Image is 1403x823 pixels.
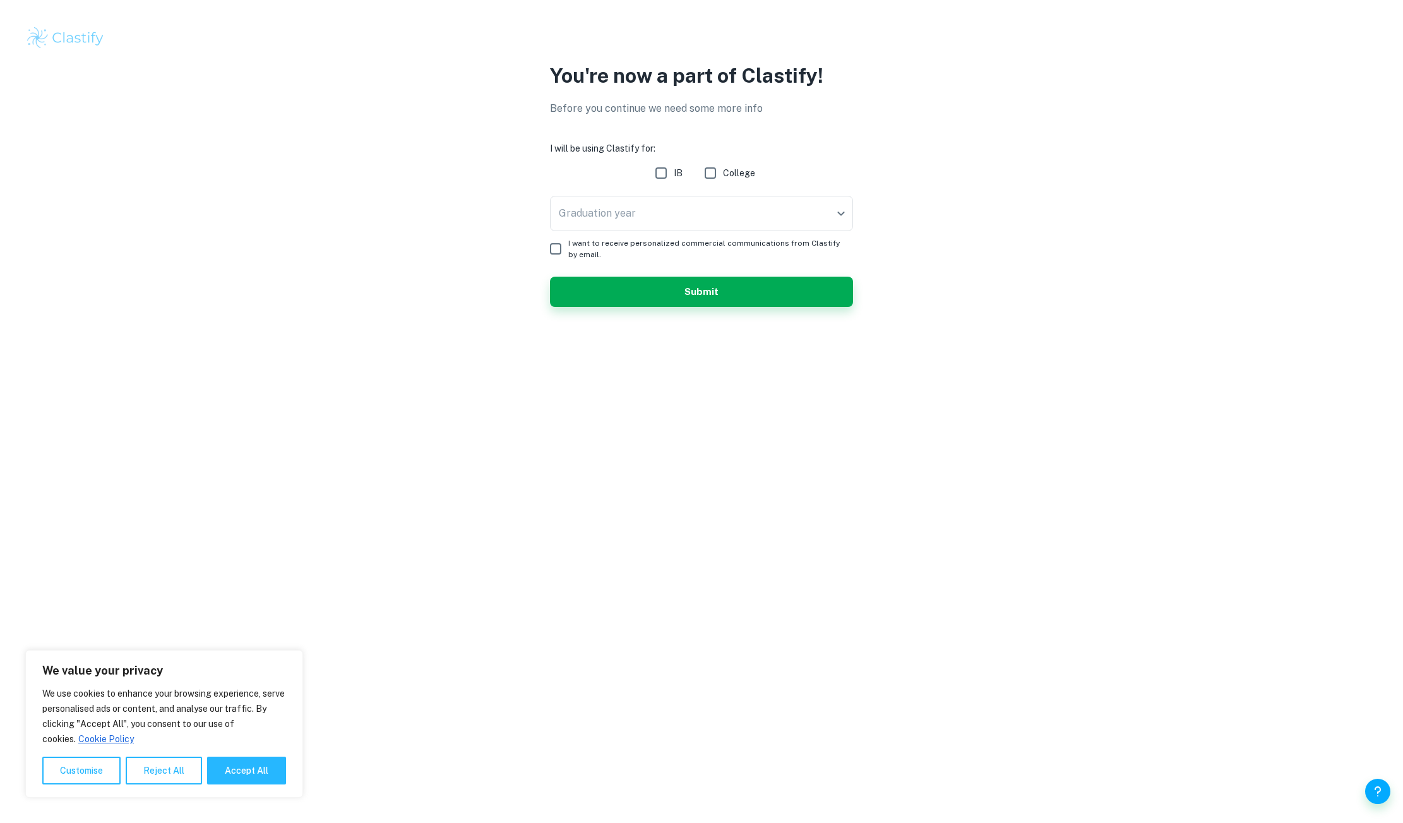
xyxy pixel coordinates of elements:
p: We value your privacy [42,663,286,678]
h6: I will be using Clastify for: [550,141,853,155]
p: We use cookies to enhance your browsing experience, serve personalised ads or content, and analys... [42,686,286,747]
img: Clastify logo [25,25,105,51]
button: Submit [550,277,853,307]
div: We value your privacy [25,650,303,798]
span: I want to receive personalized commercial communications from Clastify by email. [568,237,843,260]
a: Cookie Policy [78,733,134,745]
a: Clastify logo [25,25,1378,51]
button: Customise [42,757,121,784]
button: Reject All [126,757,202,784]
span: College [723,166,755,180]
button: Help and Feedback [1365,779,1390,804]
button: Accept All [207,757,286,784]
p: Before you continue we need some more info [550,101,853,116]
span: IB [674,166,683,180]
p: You're now a part of Clastify! [550,61,853,91]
